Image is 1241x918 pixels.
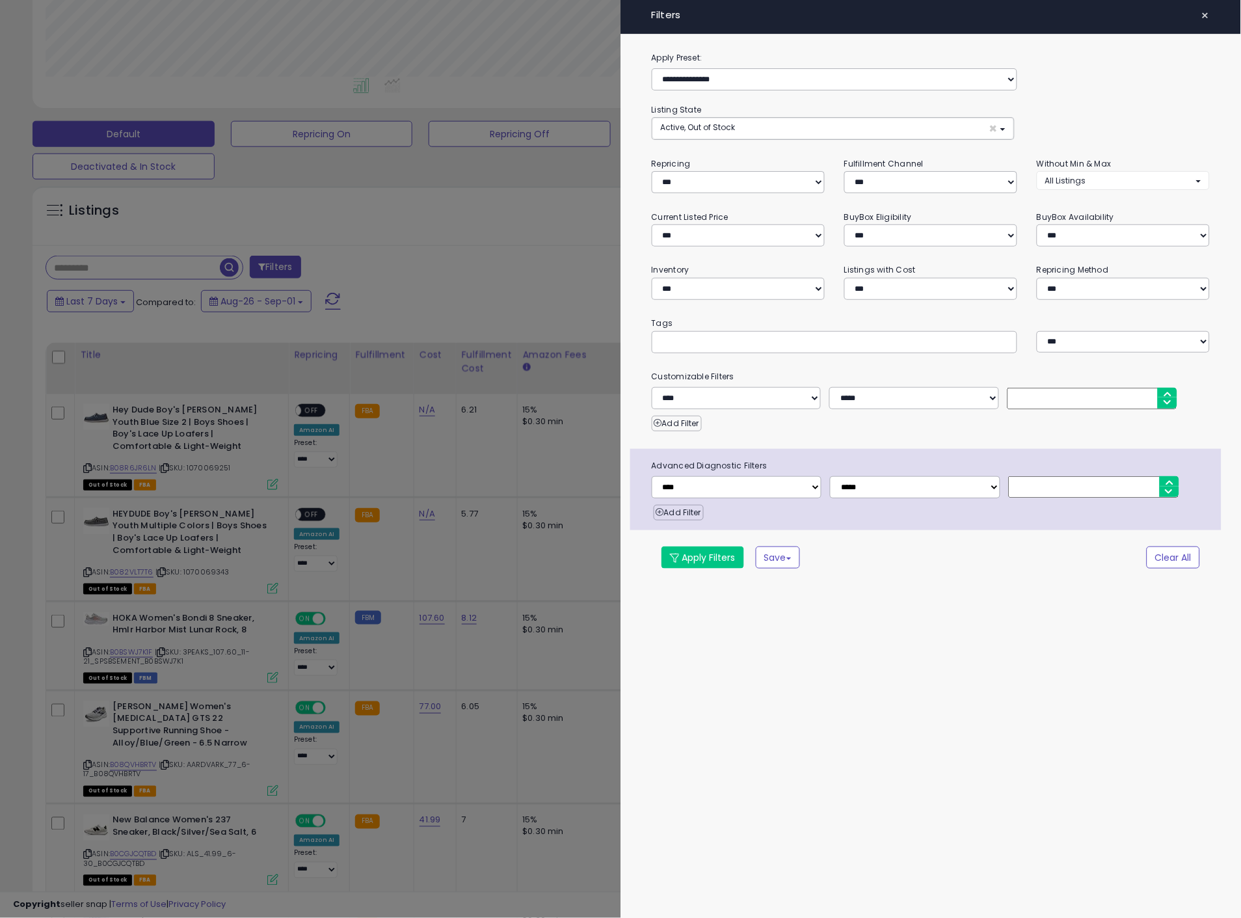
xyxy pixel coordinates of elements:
[1037,158,1112,169] small: Without Min & Max
[844,158,924,169] small: Fulfillment Channel
[1045,175,1086,186] span: All Listings
[756,547,800,569] button: Save
[1147,547,1200,569] button: Clear All
[654,505,704,520] button: Add Filter
[652,10,1210,21] h4: Filters
[844,211,912,223] small: BuyBox Eligibility
[661,547,744,569] button: Apply Filters
[652,118,1014,139] button: Active, Out of Stock ×
[844,264,916,275] small: Listings with Cost
[661,122,736,133] span: Active, Out of Stock
[642,51,1220,65] label: Apply Preset:
[1196,7,1215,25] button: ×
[652,158,691,169] small: Repricing
[642,459,1222,473] span: Advanced Diagnostic Filters
[652,416,702,431] button: Add Filter
[642,316,1220,331] small: Tags
[1037,211,1114,223] small: BuyBox Availability
[1201,7,1210,25] span: ×
[1037,171,1210,190] button: All Listings
[642,370,1220,384] small: Customizable Filters
[989,122,998,135] span: ×
[1037,264,1109,275] small: Repricing Method
[652,264,689,275] small: Inventory
[652,211,728,223] small: Current Listed Price
[652,104,702,115] small: Listing State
